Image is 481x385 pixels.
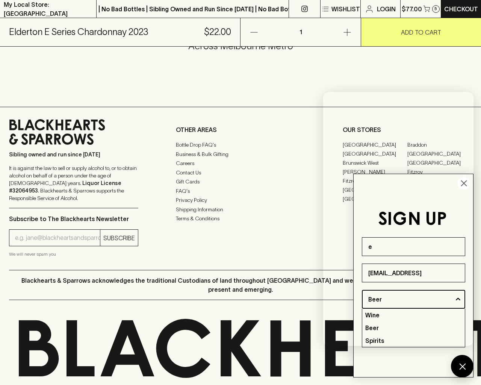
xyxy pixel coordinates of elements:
[292,18,310,46] p: 1
[100,230,138,246] button: SUBSCRIBE
[176,125,305,134] p: OTHER AREAS
[9,26,148,38] h5: Elderton E Series Chardonnay 2023
[402,5,422,14] p: $77.00
[176,159,305,168] a: Careers
[15,232,100,244] input: e.g. jane@blackheartsandsparrows.com.au
[176,141,305,150] a: Bottle Drop FAQ's
[9,214,138,223] p: Subscribe to The Blackhearts Newsletter
[377,5,396,14] p: Login
[9,151,138,158] p: Sibling owned and run since [DATE]
[103,233,135,243] p: SUBSCRIBE
[176,214,305,223] a: Terms & Conditions
[176,186,305,196] a: FAQ's
[176,205,305,214] a: Shipping Information
[361,18,481,46] button: ADD TO CART
[9,250,138,258] p: We will never spam you
[176,177,305,186] a: Gift Cards
[15,276,466,294] p: Blackhearts & Sparrows acknowledges the traditional Custodians of land throughout [GEOGRAPHIC_DAT...
[176,168,305,177] a: Contact Us
[444,5,478,14] p: Checkout
[176,150,305,159] a: Business & Bulk Gifting
[434,7,437,11] p: 5
[176,196,305,205] a: Privacy Policy
[9,164,138,202] p: It is against the law to sell or supply alcohol to, or to obtain alcohol on behalf of a person un...
[331,5,360,14] p: Wishlist
[204,26,231,38] h5: $22.00
[401,28,441,37] p: ADD TO CART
